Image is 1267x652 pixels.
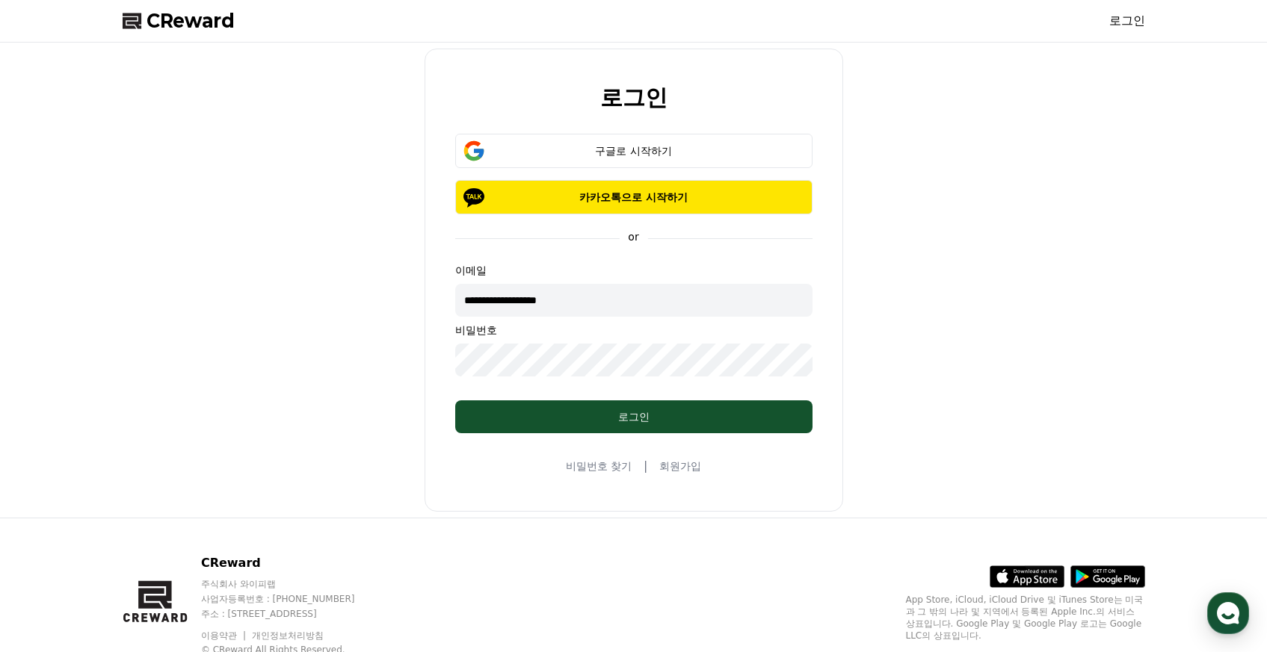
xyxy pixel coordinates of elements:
a: CReward [123,9,235,33]
p: 주소 : [STREET_ADDRESS] [201,608,383,620]
span: | [644,457,647,475]
p: 주식회사 와이피랩 [201,578,383,590]
span: CReward [147,9,235,33]
a: 개인정보처리방침 [252,630,324,641]
span: 홈 [47,496,56,508]
a: 로그인 [1109,12,1145,30]
a: 이용약관 [201,630,248,641]
a: 설정 [193,474,287,511]
button: 카카오톡으로 시작하기 [455,180,813,214]
a: 비밀번호 찾기 [566,459,632,474]
a: 회원가입 [659,459,701,474]
p: App Store, iCloud, iCloud Drive 및 iTunes Store는 미국과 그 밖의 나라 및 지역에서 등록된 Apple Inc.의 서비스 상표입니다. Goo... [906,594,1145,642]
span: 설정 [231,496,249,508]
p: 이메일 [455,263,813,278]
p: 비밀번호 [455,323,813,338]
a: 홈 [4,474,99,511]
span: 대화 [137,497,155,509]
p: CReward [201,554,383,572]
a: 대화 [99,474,193,511]
div: 구글로 시작하기 [477,143,791,158]
div: 로그인 [485,409,783,424]
p: 카카오톡으로 시작하기 [477,190,791,205]
button: 구글로 시작하기 [455,134,813,168]
p: 사업자등록번호 : [PHONE_NUMBER] [201,593,383,605]
p: or [619,229,647,244]
button: 로그인 [455,400,813,433]
h2: 로그인 [600,85,668,110]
